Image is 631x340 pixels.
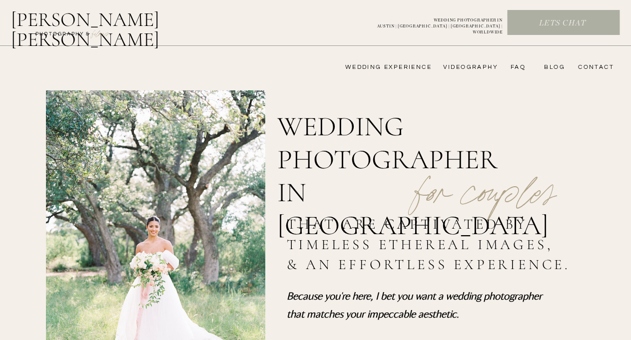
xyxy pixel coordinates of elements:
a: [PERSON_NAME] [PERSON_NAME] [11,9,211,33]
a: FILMs [82,27,119,39]
a: videography [440,63,498,71]
a: CONTACT [575,63,614,71]
a: Lets chat [508,18,618,29]
a: bLog [541,63,565,71]
a: FAQ [506,63,526,71]
p: for couples [391,143,580,207]
h2: that are captivated by timeless ethereal images, & an effortless experience. [287,214,576,278]
a: wedding experience [331,63,432,71]
i: Because you're here, I bet you want a wedding photographer that matches your impeccable aesthetic. [287,290,542,320]
p: WEDDING PHOTOGRAPHER IN AUSTIN | [GEOGRAPHIC_DATA] | [GEOGRAPHIC_DATA] | WORLDWIDE [361,17,503,28]
h1: wedding photographer in [GEOGRAPHIC_DATA] [277,110,531,185]
a: photography & [30,30,95,42]
a: WEDDING PHOTOGRAPHER INAUSTIN | [GEOGRAPHIC_DATA] | [GEOGRAPHIC_DATA] | WORLDWIDE [361,17,503,28]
